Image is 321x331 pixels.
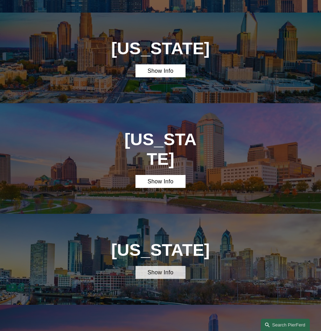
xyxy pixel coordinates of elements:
h1: [US_STATE] [123,129,198,169]
a: Search this site [261,319,310,331]
a: Show Info [135,175,186,188]
h1: [US_STATE] [98,38,223,58]
h1: [US_STATE] [98,240,223,260]
a: Show Info [135,64,186,77]
a: Show Info [135,266,186,279]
